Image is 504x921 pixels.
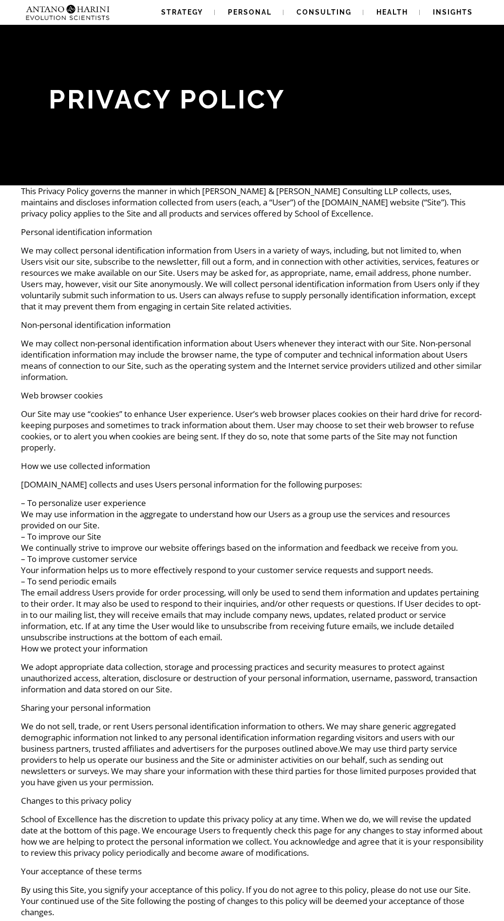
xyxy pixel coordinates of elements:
span: Insights [433,8,473,16]
p: Your acceptance of these terms [21,866,484,877]
p: School of Excellence has the discretion to update this privacy policy at any time. When we do, we... [21,813,484,858]
p: We do not sell, trade, or rent Users personal identification information to others. We may share ... [21,721,484,788]
p: We may collect non-personal identification information about Users whenever they interact with ou... [21,338,484,382]
p: How we use collected information [21,460,484,471]
p: Web browser cookies [21,390,484,401]
p: – To personalize user experience We may use information in the aggregate to understand how our Us... [21,497,484,654]
p: This Privacy Policy governs the manner in which [PERSON_NAME] & [PERSON_NAME] Consulting LLP coll... [21,185,484,219]
span: Health [376,8,408,16]
p: We adopt appropriate data collection, storage and processing practices and security measures to p... [21,661,484,695]
p: [DOMAIN_NAME] collects and uses Users personal information for the following purposes: [21,479,484,490]
p: We may collect personal identification information from Users in a variety of ways, including, bu... [21,245,484,312]
span: Strategy [161,8,203,16]
p: By using this Site, you signify your acceptance of this policy. If you do not agree to this polic... [21,884,484,918]
span: Personal [228,8,272,16]
p: Sharing your personal information [21,702,484,713]
span: Privacy Policy [49,84,286,115]
p: Changes to this privacy policy [21,795,484,806]
p: Our Site may use “cookies” to enhance User experience. User’s web browser places cookies on their... [21,408,484,453]
span: Consulting [297,8,352,16]
p: Non-personal identification information [21,319,484,330]
p: Personal identification information [21,226,484,237]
